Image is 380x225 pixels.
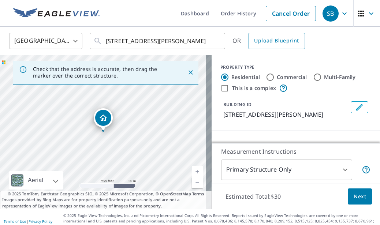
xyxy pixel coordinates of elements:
a: Cancel Order [266,6,316,21]
a: Terms [192,191,204,196]
input: Search by address or latitude-longitude [106,31,210,51]
button: Edit building 1 [351,101,368,113]
label: This is a complex [232,85,276,92]
span: Your report will include only the primary structure on the property. For example, a detached gara... [362,165,370,174]
label: Multi-Family [324,74,356,81]
div: Aerial [26,171,45,190]
a: OpenStreetMap [160,191,191,196]
p: Measurement Instructions [221,147,370,156]
p: Check that the address is accurate, then drag the marker over the correct structure. [33,66,174,79]
p: | [4,219,52,224]
a: Current Level 17, Zoom Out [192,177,203,188]
button: Next [348,188,372,205]
p: Estimated Total: $30 [220,188,287,205]
div: OR [232,33,305,49]
a: Terms of Use [4,219,26,224]
label: Commercial [277,74,307,81]
a: Current Level 17, Zoom In [192,166,203,177]
span: Upload Blueprint [254,36,299,45]
div: PROPERTY TYPE [220,64,371,71]
button: Close [186,68,195,77]
div: Aerial [9,171,63,190]
div: SB [323,5,339,22]
span: Next [354,192,366,201]
label: Residential [231,74,260,81]
p: [STREET_ADDRESS][PERSON_NAME] [223,110,348,119]
div: Dropped pin, building 1, Residential property, 1116 N Cedarview Dr Bozeman, MT 59715 [94,108,113,131]
a: Privacy Policy [29,219,52,224]
div: [GEOGRAPHIC_DATA] [9,31,82,51]
a: Upload Blueprint [248,33,305,49]
div: Primary Structure Only [221,160,352,180]
img: EV Logo [13,8,100,19]
span: © 2025 TomTom, Earthstar Geographics SIO, © 2025 Microsoft Corporation, © [8,191,204,197]
p: BUILDING ID [223,101,252,108]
